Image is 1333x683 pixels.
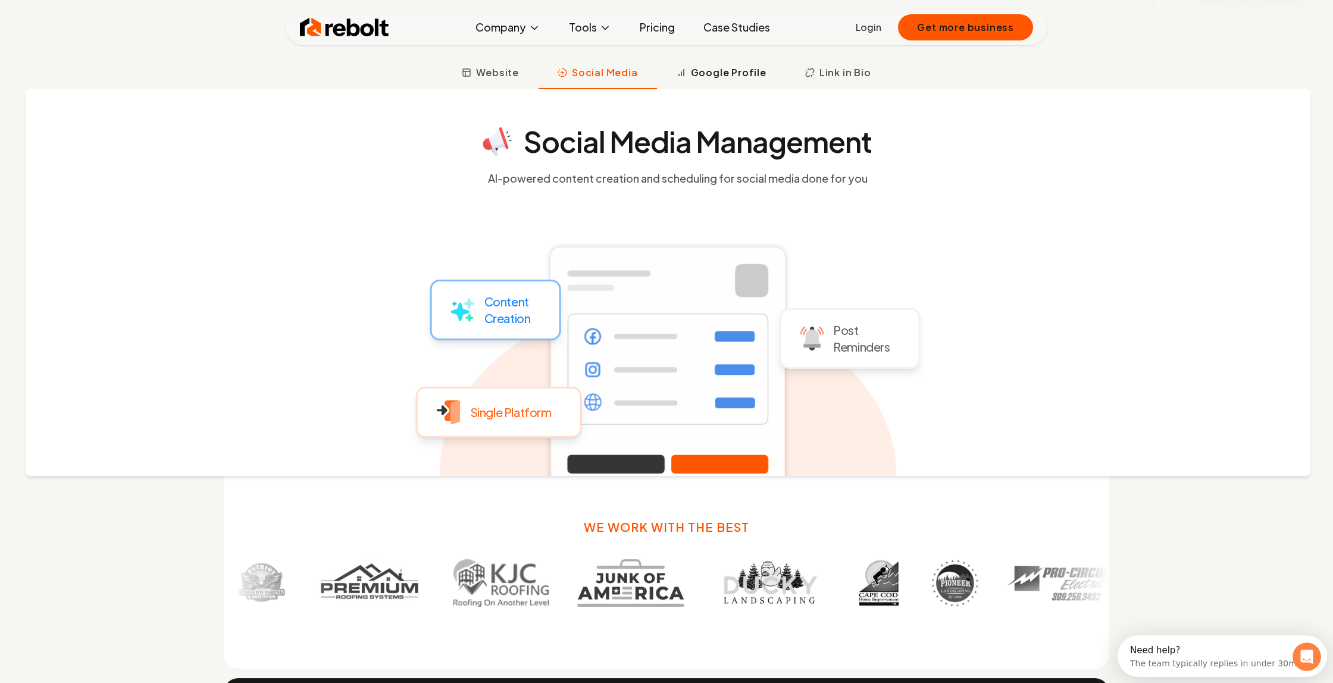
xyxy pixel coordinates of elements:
img: Customer 8 [982,559,1091,607]
button: Google Profile [657,58,786,89]
button: Website [443,58,538,89]
p: Post Reminders [833,322,890,355]
button: Tools [559,15,621,39]
span: Google Profile [691,65,766,80]
a: Case Studies [694,15,780,39]
h3: We work with the best [584,519,749,535]
iframe: Intercom live chat [1293,643,1321,671]
p: Single Platform [470,404,552,421]
button: Company [466,15,550,39]
a: Pricing [630,15,684,39]
div: Open Intercom Messenger [5,5,214,37]
img: Customer 5 [687,559,801,607]
img: Customer 7 [906,559,953,607]
img: Customer 6 [830,559,877,607]
img: Customer 3 [428,559,523,607]
span: Link in Bio [819,65,871,80]
span: Website [476,65,519,80]
div: Need help? [12,10,179,20]
h4: Social Media Management [524,127,872,156]
p: Content Creation [484,293,531,327]
button: Get more business [898,14,1033,40]
img: Rebolt Logo [300,15,389,39]
a: Login [856,20,881,35]
img: Customer 4 [552,559,659,607]
img: Customer 2 [289,559,399,607]
button: Social Media [538,58,657,89]
img: Customer 1 [212,559,260,607]
button: Link in Bio [786,58,890,89]
div: The team typically replies in under 30m [12,20,179,32]
iframe: Intercom live chat discovery launcher [1118,635,1327,677]
span: Social Media [572,65,638,80]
